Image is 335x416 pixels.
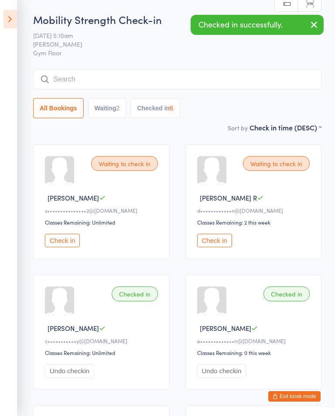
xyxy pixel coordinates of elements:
[197,337,313,344] div: e•••••••••••••n@[DOMAIN_NAME]
[33,48,321,57] span: Gym Floor
[45,218,161,226] div: Classes Remaining: Unlimited
[197,218,313,226] div: Classes Remaining: 2 this week
[48,193,99,202] span: [PERSON_NAME]
[45,234,80,247] button: Check in
[200,324,251,333] span: [PERSON_NAME]
[45,364,94,378] button: Undo checkin
[45,349,161,356] div: Classes Remaining: Unlimited
[170,105,173,112] div: 6
[33,98,84,118] button: All Bookings
[197,349,313,356] div: Classes Remaining: 0 this week
[45,207,161,214] div: s•••••••••••••••2@[DOMAIN_NAME]
[191,15,324,35] div: Checked in successfully.
[91,156,158,171] div: Waiting to check in
[88,98,126,118] button: Waiting2
[33,69,321,89] input: Search
[45,337,161,344] div: c•••••••••••y@[DOMAIN_NAME]
[243,156,310,171] div: Waiting to check in
[197,364,246,378] button: Undo checkin
[228,123,248,132] label: Sort by
[197,207,313,214] div: d••••••••••••n@[DOMAIN_NAME]
[116,105,120,112] div: 2
[263,286,310,301] div: Checked in
[197,234,232,247] button: Check in
[200,193,257,202] span: [PERSON_NAME] R
[33,31,308,40] span: [DATE] 5:15am
[130,98,180,118] button: Checked in6
[33,40,308,48] span: [PERSON_NAME]
[112,286,158,301] div: Checked in
[33,12,321,27] h2: Mobility Strength Check-in
[250,123,321,132] div: Check in time (DESC)
[48,324,99,333] span: [PERSON_NAME]
[268,391,321,402] button: Exit kiosk mode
